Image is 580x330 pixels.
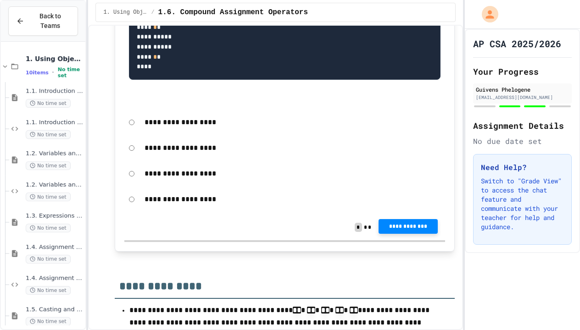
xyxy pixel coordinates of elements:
[26,317,71,326] span: No time set
[26,119,84,126] span: 1.1. Introduction to Algorithms, Programming, and Compilers Programming Practice
[473,136,572,147] div: No due date set
[26,192,71,201] span: No time set
[476,94,569,101] div: [EMAIL_ADDRESS][DOMAIN_NAME]
[30,11,70,31] span: Back to Teams
[26,286,71,295] span: No time set
[476,85,569,93] div: Guivens Phelogene
[26,70,49,76] span: 10 items
[26,212,84,220] span: 1.3. Expressions and Output
[26,99,71,108] span: No time set
[151,9,154,16] span: /
[26,130,71,139] span: No time set
[26,275,84,282] span: 1.4. Assignment and Input Programming Practice
[473,119,572,132] h2: Assignment Details
[158,7,308,18] span: 1.6. Compound Assignment Operators
[26,55,84,63] span: 1. Using Objects and Methods
[8,6,78,36] button: Back to Teams
[26,224,71,232] span: No time set
[473,37,561,50] h1: AP CSA 2025/2026
[26,243,84,251] span: 1.4. Assignment and Input
[52,69,54,76] span: •
[26,306,84,313] span: 1.5. Casting and Ranges of Values
[26,181,84,189] span: 1.2. Variables and Data Types Programming Practice
[481,162,564,173] h3: Need Help?
[473,65,572,78] h2: Your Progress
[103,9,147,16] span: 1. Using Objects and Methods
[26,161,71,170] span: No time set
[58,66,84,78] span: No time set
[472,4,501,25] div: My Account
[26,88,84,95] span: 1.1. Introduction to Algorithms, Programming, and Compilers
[26,255,71,264] span: No time set
[26,150,84,158] span: 1.2. Variables and Data Types
[481,176,564,231] p: Switch to "Grade View" to access the chat feature and communicate with your teacher for help and ...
